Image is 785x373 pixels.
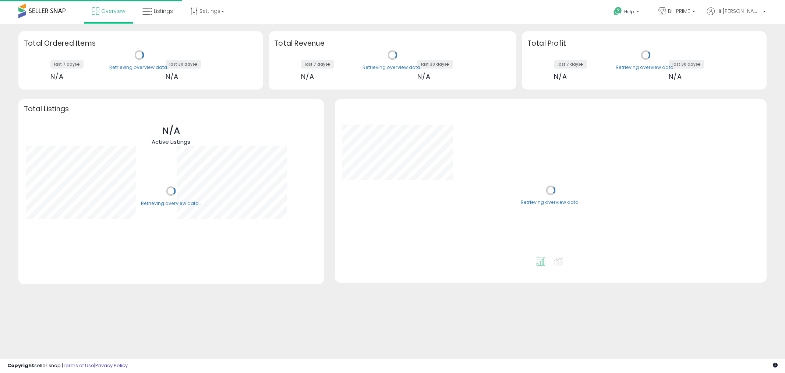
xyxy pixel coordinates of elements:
[101,7,125,15] span: Overview
[608,1,647,24] a: Help
[624,8,634,15] span: Help
[363,64,422,71] div: Retrieving overview data..
[521,199,581,206] div: Retrieving overview data..
[707,7,766,24] a: Hi [PERSON_NAME]
[154,7,173,15] span: Listings
[109,64,169,71] div: Retrieving overview data..
[717,7,761,15] span: Hi [PERSON_NAME]
[613,7,622,16] i: Get Help
[668,7,690,15] span: BH PRIME
[616,64,676,71] div: Retrieving overview data..
[141,200,201,207] div: Retrieving overview data..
